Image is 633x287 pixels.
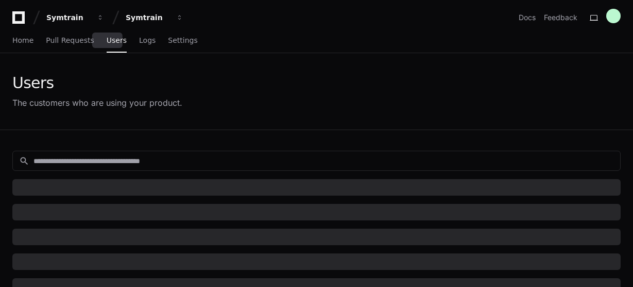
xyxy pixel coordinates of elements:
a: Settings [168,29,197,53]
a: Logs [139,29,156,53]
span: Users [107,37,127,43]
span: Home [12,37,33,43]
div: Symtrain [126,12,170,23]
button: Symtrain [122,8,187,27]
button: Symtrain [42,8,108,27]
div: Symtrain [46,12,91,23]
a: Home [12,29,33,53]
span: Logs [139,37,156,43]
span: Pull Requests [46,37,94,43]
a: Docs [519,12,536,23]
div: Users [12,74,182,92]
span: Settings [168,37,197,43]
a: Users [107,29,127,53]
div: The customers who are using your product. [12,97,182,109]
button: Feedback [544,12,577,23]
a: Pull Requests [46,29,94,53]
mat-icon: search [19,156,29,166]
